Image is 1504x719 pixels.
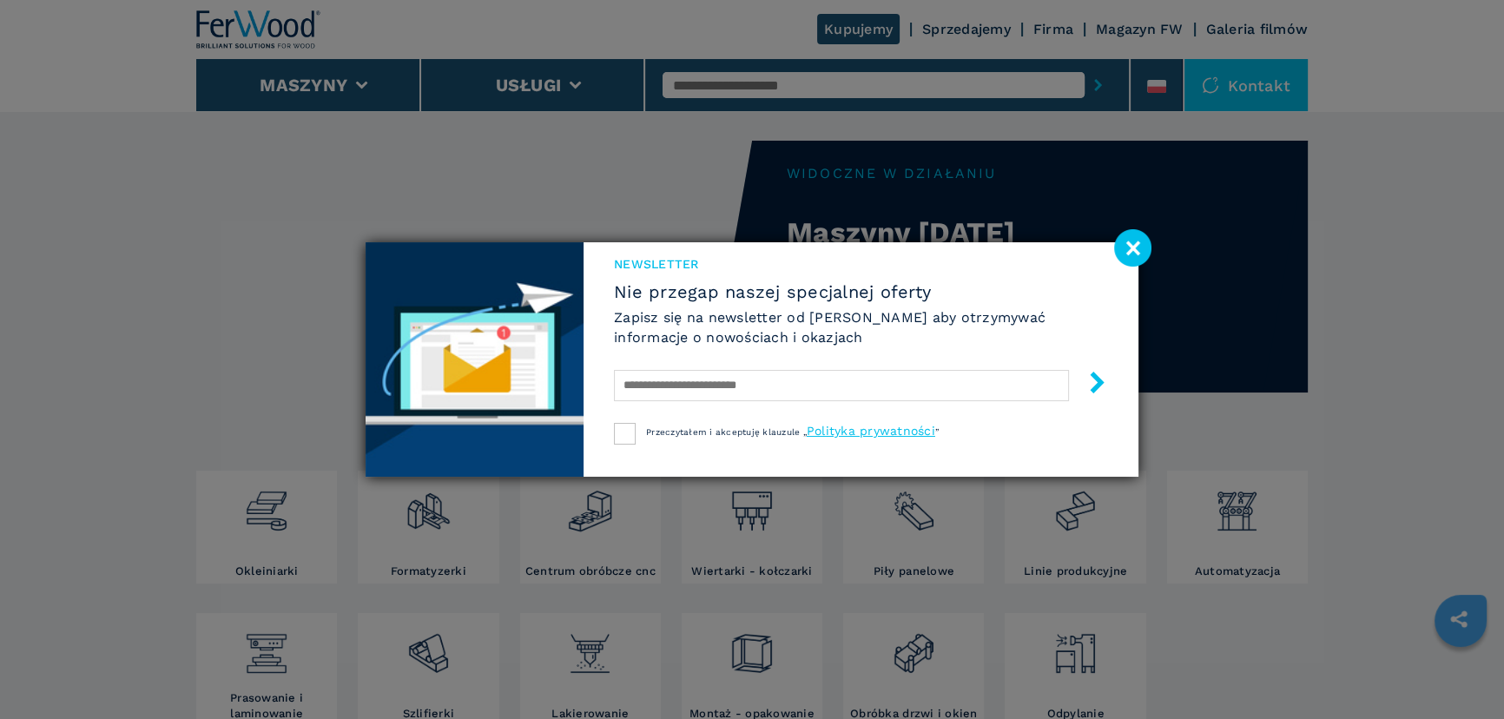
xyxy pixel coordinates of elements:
[614,307,1108,347] h6: Zapisz się na newsletter od [PERSON_NAME] aby otrzymywać informacje o nowościach i okazjach
[1069,365,1108,406] button: submit-button
[646,427,807,437] span: Przeczytałem i akceptuję klauzule „
[614,281,1108,302] span: Nie przegap naszej specjalnej oferty
[935,427,939,437] span: ”
[807,424,935,438] a: Polityka prywatności
[614,255,1108,273] span: Newsletter
[366,242,584,477] img: Newsletter image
